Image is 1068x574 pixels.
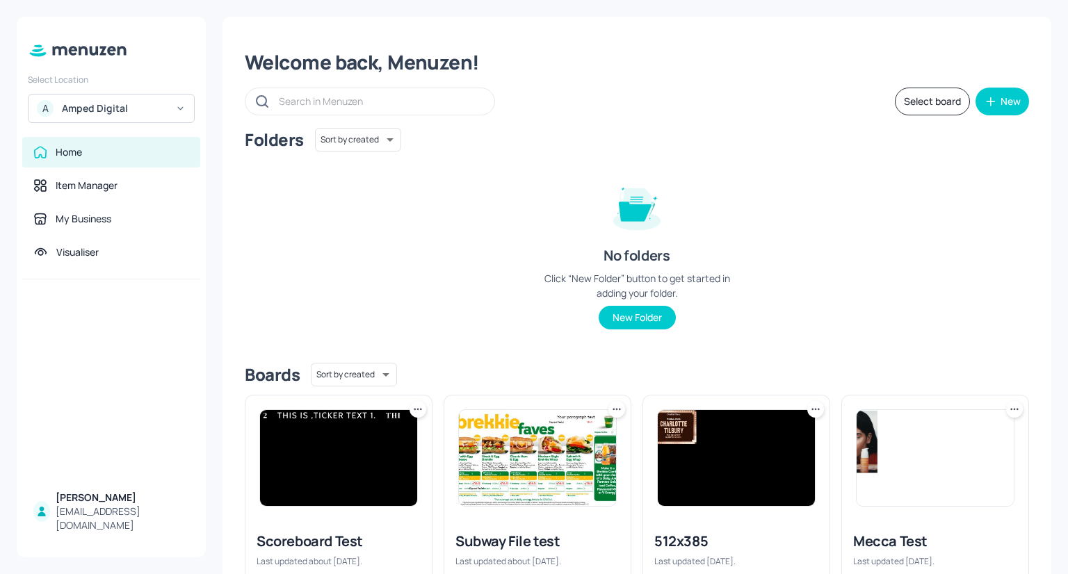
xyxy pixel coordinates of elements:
div: Visualiser [56,245,99,259]
div: Mecca Test [853,532,1017,551]
div: Last updated [DATE]. [853,555,1017,567]
div: Last updated about [DATE]. [455,555,620,567]
img: 2025-08-13-1755066037325fj9ck42ipr6.jpeg [459,410,616,506]
button: New Folder [599,306,676,329]
div: 512x385 [654,532,818,551]
img: 2025-07-22-1753150999163aufffdptw1.jpeg [857,410,1014,506]
div: Welcome back, Menuzen! [245,50,1029,75]
div: [EMAIL_ADDRESS][DOMAIN_NAME] [56,505,189,532]
div: Subway File test [455,532,620,551]
img: folder-empty [602,171,672,240]
div: Scoreboard Test [257,532,421,551]
img: 2025-06-17-1750199689017r8ixrj6ih6.jpeg [658,410,815,506]
div: Boards [245,363,300,386]
div: Amped Digital [62,101,167,115]
div: Click “New Folder” button to get started in adding your folder. [533,271,741,300]
div: Home [56,145,82,159]
div: Select Location [28,74,195,85]
div: My Business [56,212,111,226]
div: [PERSON_NAME] [56,491,189,505]
div: Folders [245,129,304,151]
div: Sort by created [311,361,397,388]
button: New [976,88,1029,115]
div: A [37,100,54,117]
div: New [1001,97,1021,106]
input: Search in Menuzen [279,91,480,111]
div: No folders [604,246,670,265]
div: Sort by created [315,126,401,154]
div: Item Manager [56,179,118,192]
div: Last updated about [DATE]. [257,555,421,567]
button: Select board [895,88,970,115]
img: 2025-07-29-17537622447104til4tw6kiq.jpeg [260,410,417,506]
div: Last updated [DATE]. [654,555,818,567]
